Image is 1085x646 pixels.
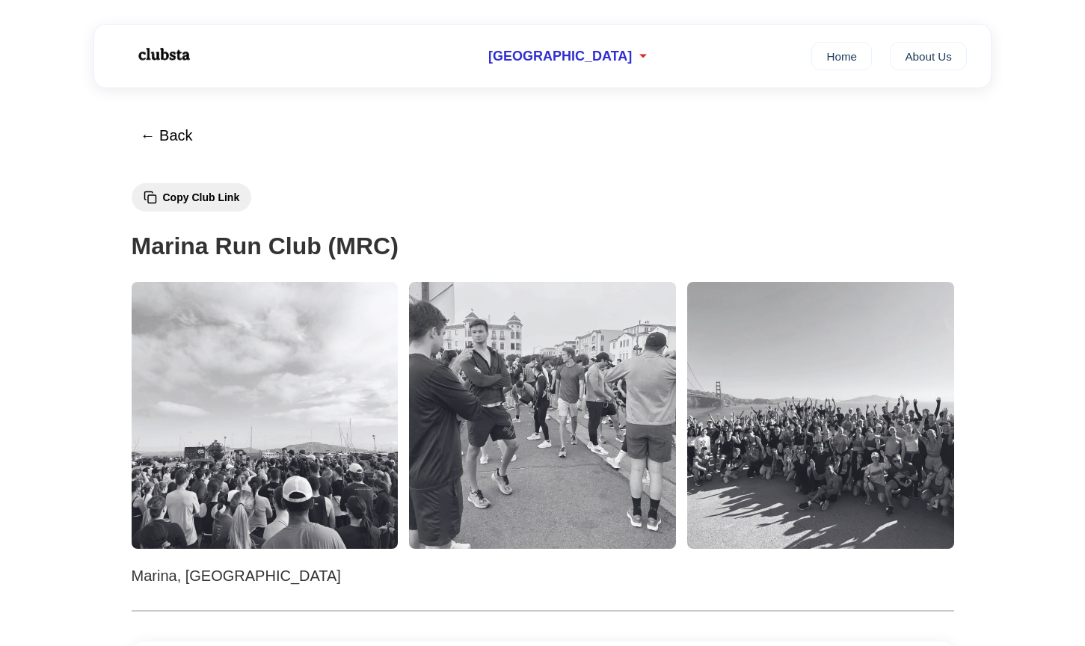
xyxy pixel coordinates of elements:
[890,42,967,70] a: About Us
[132,118,202,153] button: ← Back
[163,191,240,203] span: Copy Club Link
[132,564,954,588] p: Marina, [GEOGRAPHIC_DATA]
[132,183,252,212] button: Copy Club Link
[132,227,954,265] h1: Marina Run Club (MRC)
[118,36,208,73] img: Logo
[687,282,954,549] img: Marina Run Club (MRC) 3
[811,42,872,70] a: Home
[488,49,632,64] span: [GEOGRAPHIC_DATA]
[132,282,399,549] img: Marina Run Club (MRC) 1
[409,282,676,549] img: Marina Run Club (MRC) 2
